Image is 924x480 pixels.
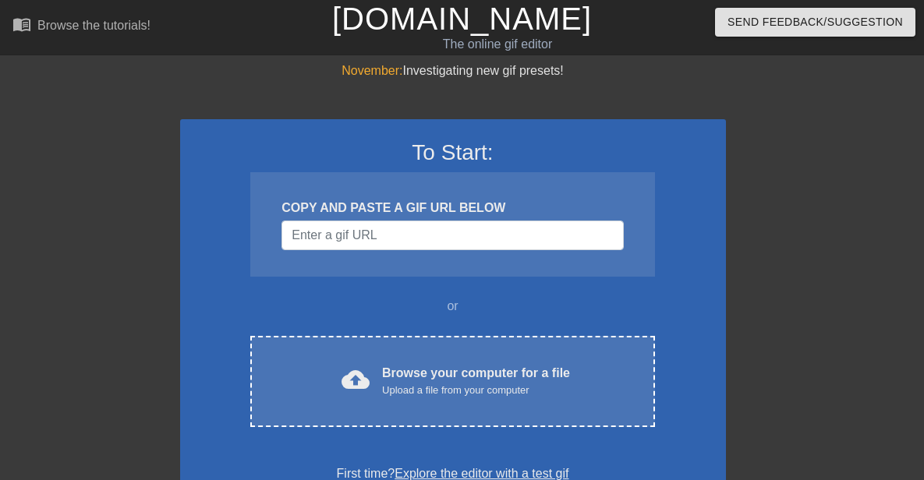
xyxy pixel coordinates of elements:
div: Upload a file from your computer [382,383,570,398]
div: Browse the tutorials! [37,19,150,32]
span: Send Feedback/Suggestion [728,12,903,32]
span: cloud_upload [342,365,370,394]
div: The online gif editor [316,35,679,54]
h3: To Start: [200,139,706,166]
a: Browse the tutorials! [12,15,150,39]
div: Investigating new gif presets! [180,62,726,80]
a: Explore the editor with a test gif [395,467,568,480]
input: Username [281,221,623,250]
div: COPY AND PASTE A GIF URL BELOW [281,199,623,217]
div: or [221,297,685,316]
div: Browse your computer for a file [382,364,570,398]
span: menu_book [12,15,31,34]
a: [DOMAIN_NAME] [332,2,592,36]
span: November: [342,64,402,77]
button: Send Feedback/Suggestion [715,8,915,37]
